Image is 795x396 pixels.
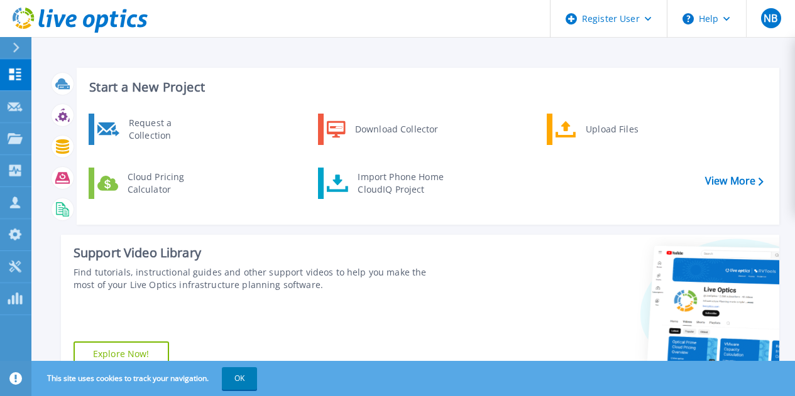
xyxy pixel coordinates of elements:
a: Explore Now! [74,341,169,367]
a: Upload Files [547,114,676,145]
div: Find tutorials, instructional guides and other support videos to help you make the most of your L... [74,266,447,291]
div: Download Collector [349,117,444,142]
div: Cloud Pricing Calculator [121,171,214,196]
div: Import Phone Home CloudIQ Project [351,171,449,196]
a: Download Collector [318,114,447,145]
button: OK [222,367,257,390]
div: Request a Collection [123,117,214,142]
span: NB [764,13,777,23]
a: View More [705,175,764,187]
div: Support Video Library [74,245,447,261]
div: Upload Files [579,117,672,142]
a: Cloud Pricing Calculator [89,168,217,199]
span: This site uses cookies to track your navigation. [35,367,257,390]
h3: Start a New Project [89,80,763,94]
a: Request a Collection [89,114,217,145]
